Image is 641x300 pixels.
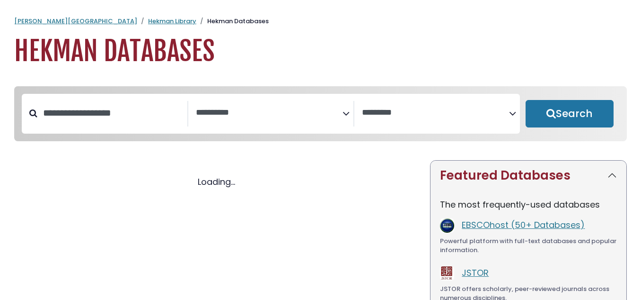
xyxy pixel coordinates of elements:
input: Search database by title or keyword [37,105,187,121]
li: Hekman Databases [196,17,269,26]
button: Submit for Search Results [526,100,614,127]
button: Featured Databases [430,161,626,191]
div: Loading... [14,175,419,188]
textarea: Search [362,108,509,118]
textarea: Search [196,108,343,118]
a: EBSCOhost (50+ Databases) [462,219,585,231]
h1: Hekman Databases [14,36,627,67]
a: [PERSON_NAME][GEOGRAPHIC_DATA] [14,17,137,26]
nav: Search filters [14,86,627,141]
nav: breadcrumb [14,17,627,26]
p: The most frequently-used databases [440,198,617,211]
div: Powerful platform with full-text databases and popular information. [440,236,617,255]
a: JSTOR [462,267,489,279]
a: Hekman Library [148,17,196,26]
